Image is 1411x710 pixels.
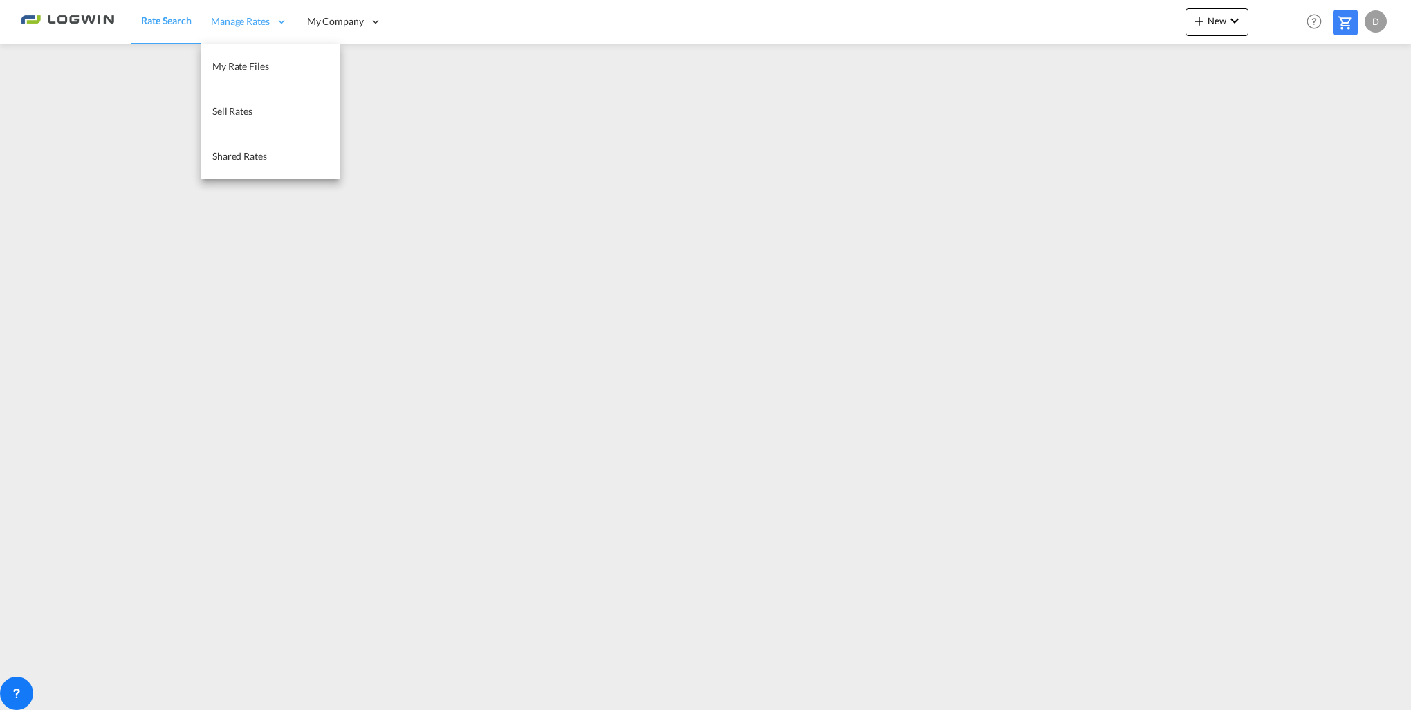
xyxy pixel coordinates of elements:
div: D [1365,10,1387,33]
span: New [1191,15,1243,26]
md-icon: icon-plus 400-fg [1191,12,1208,29]
span: Rate Search [141,15,192,26]
a: Sell Rates [201,89,340,134]
a: Shared Rates [201,134,340,179]
button: icon-plus 400-fgNewicon-chevron-down [1186,8,1248,36]
span: Sell Rates [212,105,252,117]
span: My Company [307,15,364,28]
a: My Rate Files [201,44,340,89]
span: Help [1302,10,1326,33]
md-icon: icon-chevron-down [1226,12,1243,29]
div: Help [1302,10,1333,35]
span: Shared Rates [212,150,267,162]
span: My Rate Files [212,60,269,72]
img: 2761ae10d95411efa20a1f5e0282d2d7.png [21,6,114,37]
span: Manage Rates [211,15,270,28]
